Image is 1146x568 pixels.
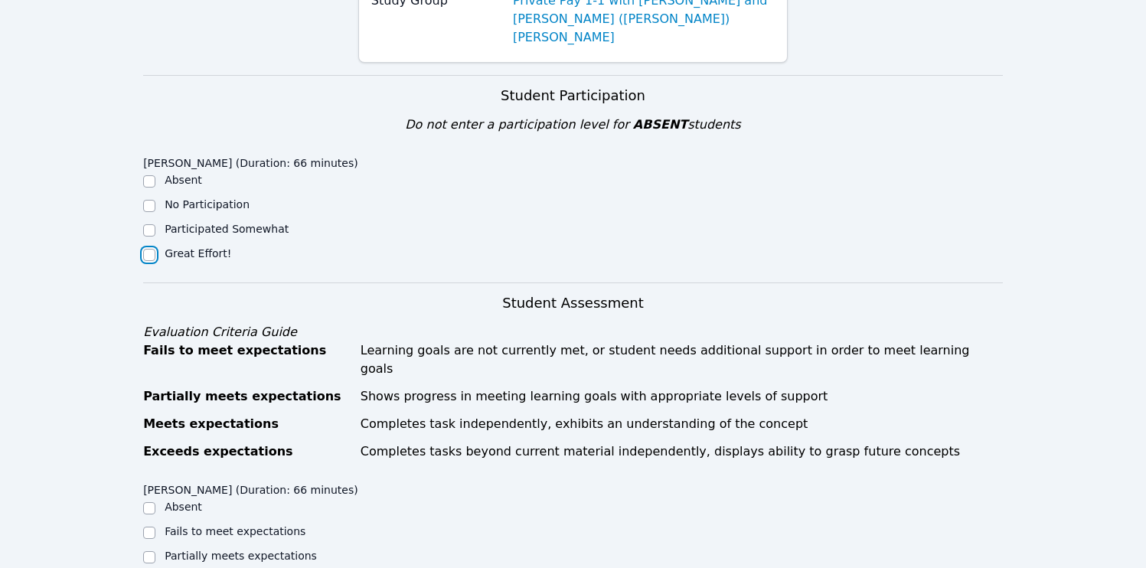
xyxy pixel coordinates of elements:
legend: [PERSON_NAME] (Duration: 66 minutes) [143,149,358,172]
span: ABSENT [633,117,687,132]
div: Exceeds expectations [143,442,351,461]
h3: Student Assessment [143,292,1003,314]
div: Fails to meet expectations [143,341,351,378]
div: Completes task independently, exhibits an understanding of the concept [361,415,1003,433]
legend: [PERSON_NAME] (Duration: 66 minutes) [143,476,358,499]
label: Great Effort! [165,247,231,260]
div: Meets expectations [143,415,351,433]
div: Evaluation Criteria Guide [143,323,1003,341]
label: Participated Somewhat [165,223,289,235]
label: Absent [165,174,202,186]
div: Learning goals are not currently met, or student needs additional support in order to meet learni... [361,341,1003,378]
label: Partially meets expectations [165,550,317,562]
label: Fails to meet expectations [165,525,305,537]
h3: Student Participation [143,85,1003,106]
div: Partially meets expectations [143,387,351,406]
div: Completes tasks beyond current material independently, displays ability to grasp future concepts [361,442,1003,461]
label: Absent [165,501,202,513]
label: No Participation [165,198,250,211]
div: Shows progress in meeting learning goals with appropriate levels of support [361,387,1003,406]
div: Do not enter a participation level for students [143,116,1003,134]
